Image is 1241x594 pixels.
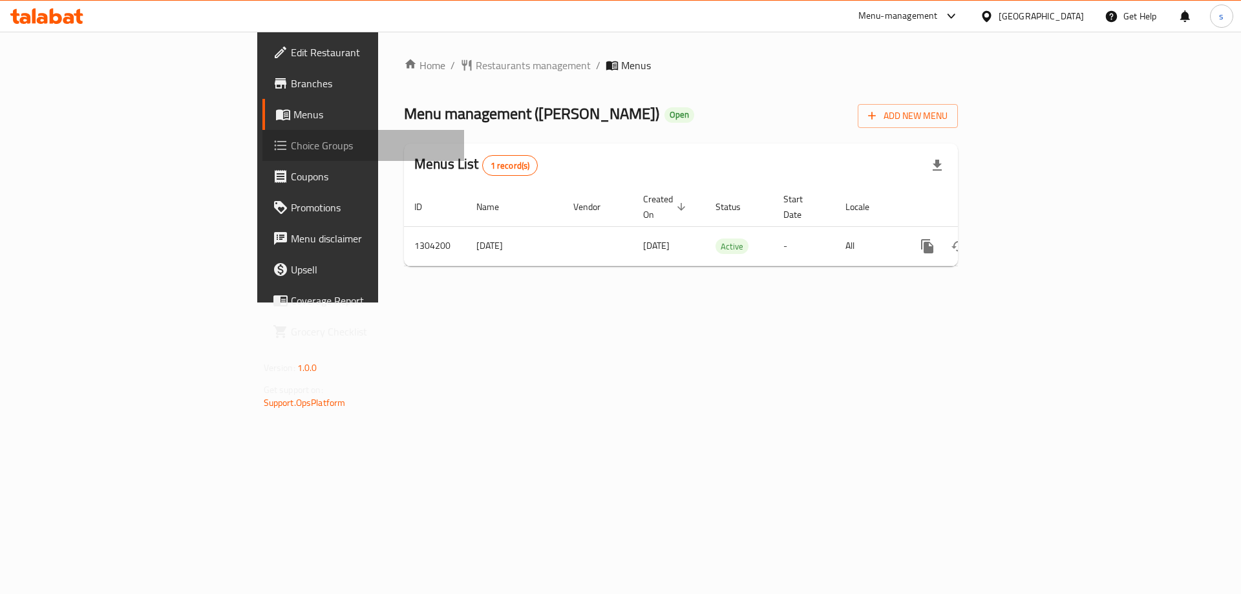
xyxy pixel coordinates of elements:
[291,200,454,215] span: Promotions
[902,187,1046,227] th: Actions
[476,58,591,73] span: Restaurants management
[573,199,617,215] span: Vendor
[262,254,465,285] a: Upsell
[783,191,820,222] span: Start Date
[922,150,953,181] div: Export file
[999,9,1084,23] div: [GEOGRAPHIC_DATA]
[1219,9,1224,23] span: s
[262,285,465,316] a: Coverage Report
[476,199,516,215] span: Name
[262,192,465,223] a: Promotions
[716,239,748,254] span: Active
[291,262,454,277] span: Upsell
[404,99,659,128] span: Menu management ( [PERSON_NAME] )
[414,154,538,176] h2: Menus List
[845,199,886,215] span: Locale
[868,108,948,124] span: Add New Menu
[291,138,454,153] span: Choice Groups
[414,199,439,215] span: ID
[664,109,694,120] span: Open
[943,231,974,262] button: Change Status
[912,231,943,262] button: more
[291,293,454,308] span: Coverage Report
[643,237,670,254] span: [DATE]
[264,381,323,398] span: Get support on:
[858,104,958,128] button: Add New Menu
[297,359,317,376] span: 1.0.0
[262,68,465,99] a: Branches
[482,155,538,176] div: Total records count
[262,161,465,192] a: Coupons
[262,37,465,68] a: Edit Restaurant
[621,58,651,73] span: Menus
[291,45,454,60] span: Edit Restaurant
[262,99,465,130] a: Menus
[262,130,465,161] a: Choice Groups
[716,199,758,215] span: Status
[466,226,563,266] td: [DATE]
[262,223,465,254] a: Menu disclaimer
[596,58,600,73] li: /
[483,160,538,172] span: 1 record(s)
[835,226,902,266] td: All
[773,226,835,266] td: -
[291,169,454,184] span: Coupons
[858,8,938,24] div: Menu-management
[643,191,690,222] span: Created On
[262,316,465,347] a: Grocery Checklist
[664,107,694,123] div: Open
[293,107,454,122] span: Menus
[404,187,1046,266] table: enhanced table
[291,231,454,246] span: Menu disclaimer
[404,58,958,73] nav: breadcrumb
[264,394,346,411] a: Support.OpsPlatform
[460,58,591,73] a: Restaurants management
[264,359,295,376] span: Version:
[291,76,454,91] span: Branches
[291,324,454,339] span: Grocery Checklist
